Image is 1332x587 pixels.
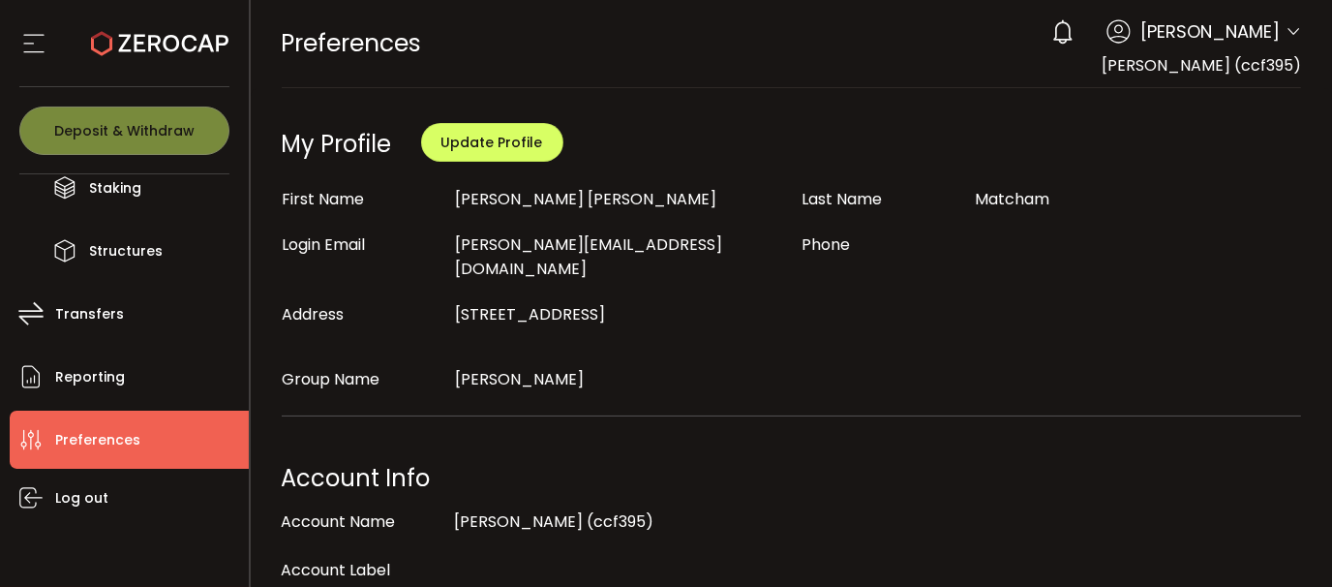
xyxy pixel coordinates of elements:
[1235,494,1332,587] iframe: Chat Widget
[455,188,716,210] span: [PERSON_NAME] [PERSON_NAME]
[89,174,141,202] span: Staking
[455,303,605,325] span: [STREET_ADDRESS]
[282,26,422,60] span: Preferences
[19,107,229,155] button: Deposit & Withdraw
[421,123,563,162] button: Update Profile
[441,133,543,152] span: Update Profile
[455,233,722,280] span: [PERSON_NAME][EMAIL_ADDRESS][DOMAIN_NAME]
[454,510,653,533] span: [PERSON_NAME] (ccf395)
[455,368,584,390] span: [PERSON_NAME]
[55,363,125,391] span: Reporting
[54,124,195,138] span: Deposit & Withdraw
[282,503,445,541] div: Account Name
[55,426,140,454] span: Preferences
[282,128,392,160] div: My Profile
[283,368,380,390] span: Group Name
[283,188,365,210] span: First Name
[55,300,124,328] span: Transfers
[55,484,108,512] span: Log out
[1140,18,1280,45] span: [PERSON_NAME]
[283,303,345,325] span: Address
[975,188,1049,210] span: Matcham
[802,188,882,210] span: Last Name
[283,233,366,256] span: Login Email
[1102,54,1301,77] span: [PERSON_NAME] (ccf395)
[89,237,163,265] span: Structures
[282,459,1302,498] div: Account Info
[802,233,850,256] span: Phone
